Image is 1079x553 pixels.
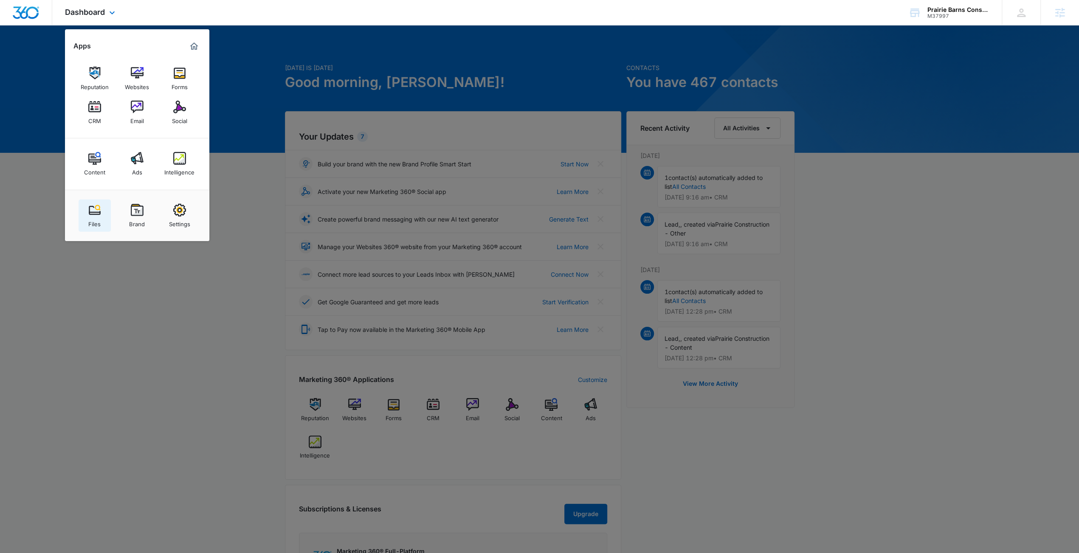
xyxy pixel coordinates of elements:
a: Ads [121,148,153,180]
a: Settings [163,199,196,232]
div: Email [130,113,144,124]
a: CRM [79,96,111,129]
a: Marketing 360® Dashboard [187,39,201,53]
div: Content [84,165,105,176]
div: Ads [132,165,142,176]
div: Brand [129,216,145,227]
a: Files [79,199,111,232]
a: Email [121,96,153,129]
div: Reputation [81,79,109,90]
div: Social [172,113,187,124]
a: Forms [163,62,196,95]
div: account id [927,13,989,19]
h2: Apps [73,42,91,50]
a: Reputation [79,62,111,95]
a: Social [163,96,196,129]
div: Intelligence [164,165,194,176]
a: Websites [121,62,153,95]
a: Intelligence [163,148,196,180]
div: CRM [88,113,101,124]
div: Websites [125,79,149,90]
span: Dashboard [65,8,105,17]
div: Forms [172,79,188,90]
div: Files [88,216,101,227]
div: account name [927,6,989,13]
a: Brand [121,199,153,232]
div: Settings [169,216,190,227]
a: Content [79,148,111,180]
